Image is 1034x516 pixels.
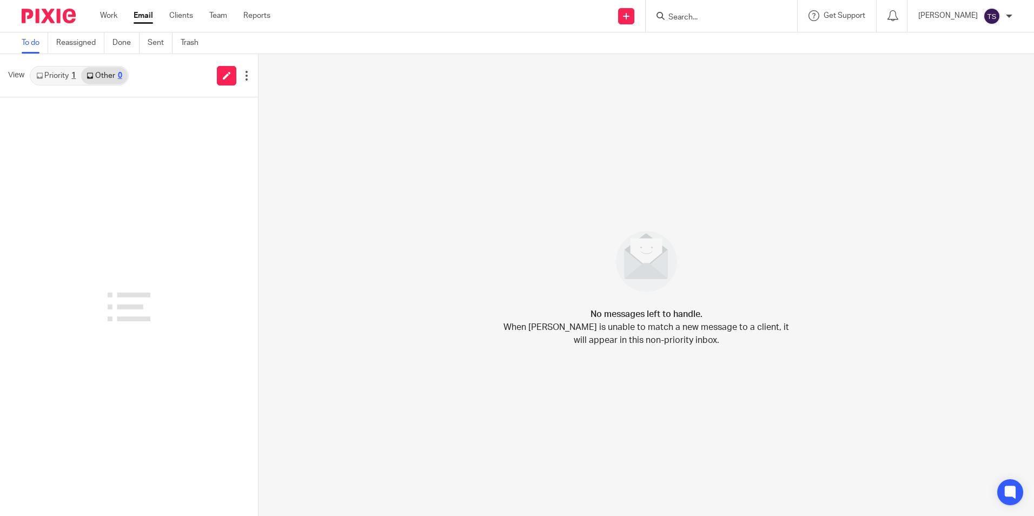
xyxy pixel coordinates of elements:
[918,10,978,21] p: [PERSON_NAME]
[591,308,702,321] h4: No messages left to handle.
[71,72,76,80] div: 1
[667,13,765,23] input: Search
[118,72,122,80] div: 0
[169,10,193,21] a: Clients
[56,32,104,54] a: Reassigned
[209,10,227,21] a: Team
[134,10,153,21] a: Email
[22,32,48,54] a: To do
[81,67,127,84] a: Other0
[8,70,24,81] span: View
[100,10,117,21] a: Work
[503,321,790,347] p: When [PERSON_NAME] is unable to match a new message to a client, it will appear in this non-prior...
[609,224,684,299] img: image
[983,8,1000,25] img: svg%3E
[148,32,173,54] a: Sent
[112,32,140,54] a: Done
[22,9,76,23] img: Pixie
[31,67,81,84] a: Priority1
[181,32,207,54] a: Trash
[824,12,865,19] span: Get Support
[243,10,270,21] a: Reports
